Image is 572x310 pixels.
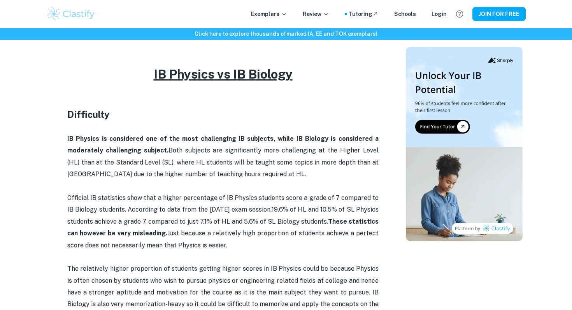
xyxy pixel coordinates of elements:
[453,7,466,21] button: Help and Feedback
[67,133,379,180] p: Both subjects are significantly more challenging at the Higher Level (HL) than at the Standard Le...
[251,10,287,18] p: Exemplars
[2,30,570,38] h6: Click here to explore thousands of marked IA, EE and TOK exemplars !
[67,206,379,225] span: 19.6% of HL and 10.5% of SL Physics students achieve a grade 7, compared to just 7.1% of HL and 5...
[303,10,329,18] p: Review
[406,47,523,241] img: Thumbnail
[67,107,379,121] h3: Difficulty
[432,10,447,18] a: Login
[154,67,293,81] u: IB Physics vs IB Biology
[67,135,294,142] strong: IB Physics is considered one of the most challenging IB subjects, while
[349,10,379,18] a: Tutoring
[67,192,379,251] p: Official IB statistics show that a higher percentage of IB Physics students score a grade of 7 co...
[472,7,526,21] button: JOIN FOR FREE
[67,229,379,249] span: Just because a relatively high proportion of students achieve a perfect score does not necessaril...
[394,10,416,18] a: Schools
[46,6,96,22] img: Clastify logo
